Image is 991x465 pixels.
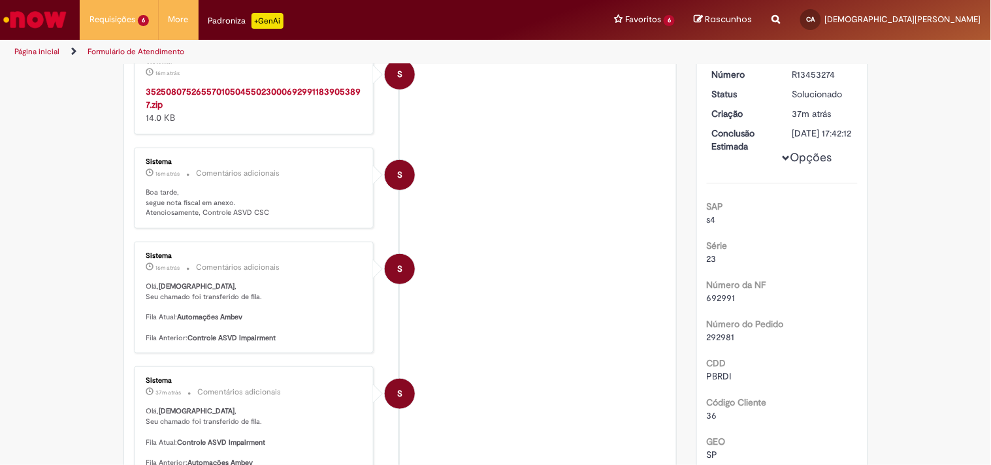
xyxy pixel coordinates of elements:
[707,292,736,304] span: 692991
[1,7,69,33] img: ServiceNow
[397,159,402,191] span: S
[385,379,415,409] div: System
[159,406,235,416] b: [DEMOGRAPHIC_DATA]
[825,14,981,25] span: [DEMOGRAPHIC_DATA][PERSON_NAME]
[707,279,766,291] b: Número da NF
[156,389,182,396] time: 27/08/2025 15:42:13
[88,46,184,57] a: Formulário de Atendimento
[707,436,726,447] b: GEO
[707,253,717,265] span: 23
[664,15,675,26] span: 6
[385,254,415,284] div: System
[14,46,59,57] a: Página inicial
[707,409,717,421] span: 36
[707,318,784,330] b: Número do Pedido
[146,252,364,260] div: Sistema
[138,15,149,26] span: 6
[792,68,853,81] div: R13453274
[10,40,651,64] ul: Trilhas de página
[159,281,235,291] b: [DEMOGRAPHIC_DATA]
[156,69,180,77] span: 16m atrás
[156,69,180,77] time: 27/08/2025 16:02:57
[706,13,753,25] span: Rascunhos
[807,15,815,24] span: CA
[197,168,280,179] small: Comentários adicionais
[156,170,180,178] time: 27/08/2025 16:02:57
[146,86,361,110] a: 35250807526557010504550230006929911839053897.zip
[156,264,180,272] time: 27/08/2025 16:02:55
[702,107,783,120] dt: Criação
[792,127,853,140] div: [DATE] 17:42:12
[385,59,415,89] div: Sistema
[702,127,783,153] dt: Conclusão Estimada
[707,200,724,212] b: SAP
[197,262,280,273] small: Comentários adicionais
[252,13,284,29] p: +GenAi
[89,13,135,26] span: Requisições
[146,377,364,385] div: Sistema
[707,240,728,251] b: Série
[156,389,182,396] span: 37m atrás
[146,158,364,166] div: Sistema
[792,107,853,120] div: 27/08/2025 15:42:10
[188,333,276,343] b: Controle ASVD Impairment
[146,187,364,218] p: Boa tarde, segue nota fiscal em anexo. Atenciosamente, Controle ASVD CSC
[156,170,180,178] span: 16m atrás
[198,387,282,398] small: Comentários adicionais
[178,438,266,447] b: Controle ASVD Impairment
[385,160,415,190] div: System
[702,88,783,101] dt: Status
[792,108,832,120] time: 27/08/2025 15:42:10
[397,253,402,285] span: S
[625,13,661,26] span: Favoritos
[694,14,753,26] a: Rascunhos
[792,88,853,101] div: Solucionado
[169,13,189,26] span: More
[146,281,364,343] p: Olá, , Seu chamado foi transferido de fila. Fila Atual: Fila Anterior:
[397,59,402,90] span: S
[208,13,284,29] div: Padroniza
[702,68,783,81] dt: Número
[156,264,180,272] span: 16m atrás
[792,108,832,120] span: 37m atrás
[707,214,716,225] span: s4
[707,396,767,408] b: Código Cliente
[707,357,726,369] b: CDD
[397,378,402,409] span: S
[146,85,364,124] div: 14.0 KB
[707,331,735,343] span: 292981
[178,312,243,322] b: Automações Ambev
[707,370,732,382] span: PBRDI
[707,449,718,460] span: SP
